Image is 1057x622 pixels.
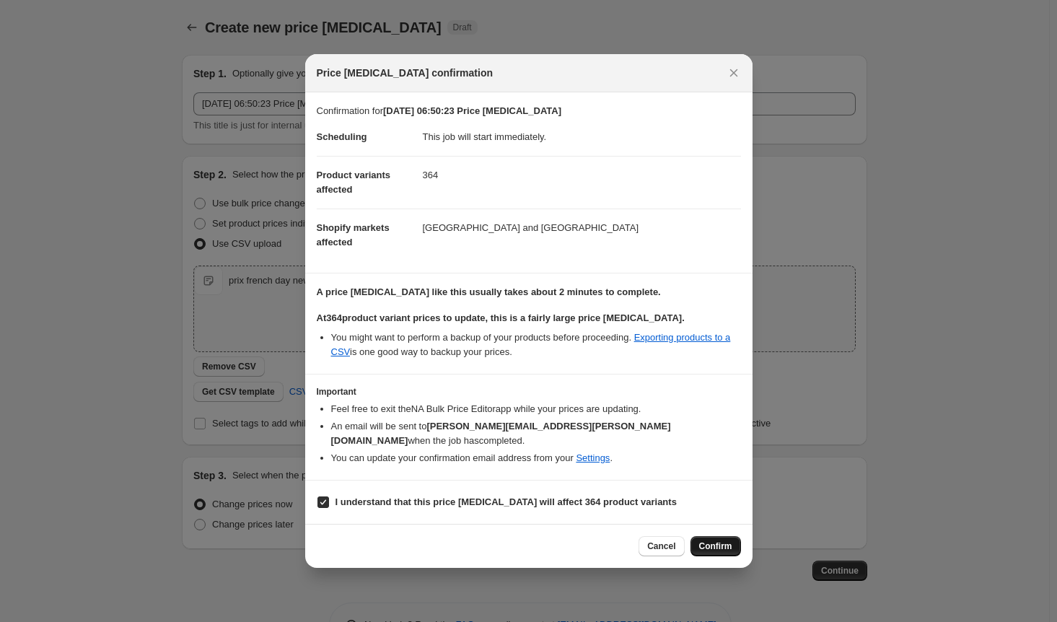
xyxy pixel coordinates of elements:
[317,66,494,80] span: Price [MEDICAL_DATA] confirmation
[317,286,661,297] b: A price [MEDICAL_DATA] like this usually takes about 2 minutes to complete.
[331,330,741,359] li: You might want to perform a backup of your products before proceeding. is one good way to backup ...
[690,536,741,556] button: Confirm
[331,419,741,448] li: An email will be sent to when the job has completed .
[331,402,741,416] li: Feel free to exit the NA Bulk Price Editor app while your prices are updating.
[423,118,741,156] dd: This job will start immediately.
[699,540,732,552] span: Confirm
[331,332,731,357] a: Exporting products to a CSV
[647,540,675,552] span: Cancel
[317,170,391,195] span: Product variants affected
[576,452,610,463] a: Settings
[317,222,390,248] span: Shopify markets affected
[317,386,741,398] h3: Important
[317,104,741,118] p: Confirmation for
[423,209,741,247] dd: [GEOGRAPHIC_DATA] and [GEOGRAPHIC_DATA]
[331,451,741,465] li: You can update your confirmation email address from your .
[639,536,684,556] button: Cancel
[331,421,671,446] b: [PERSON_NAME][EMAIL_ADDRESS][PERSON_NAME][DOMAIN_NAME]
[383,105,561,116] b: [DATE] 06:50:23 Price [MEDICAL_DATA]
[335,496,677,507] b: I understand that this price [MEDICAL_DATA] will affect 364 product variants
[423,156,741,194] dd: 364
[317,131,367,142] span: Scheduling
[317,312,685,323] b: At 364 product variant prices to update, this is a fairly large price [MEDICAL_DATA].
[724,63,744,83] button: Close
